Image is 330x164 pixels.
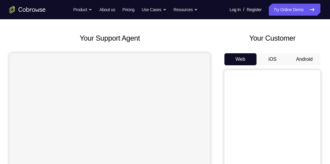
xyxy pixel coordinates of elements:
[174,4,198,16] button: Resources
[247,4,262,16] a: Register
[122,4,134,16] a: Pricing
[224,33,320,44] h2: Your Customer
[229,4,241,16] a: Log In
[99,4,115,16] a: About us
[269,4,320,16] a: Try Online Demo
[243,6,244,13] span: /
[10,33,210,44] h2: Your Support Agent
[10,6,46,13] a: Go to the home page
[224,53,256,65] button: Web
[288,53,320,65] button: Android
[142,4,166,16] button: Use Cases
[256,53,289,65] button: iOS
[73,4,92,16] button: Product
